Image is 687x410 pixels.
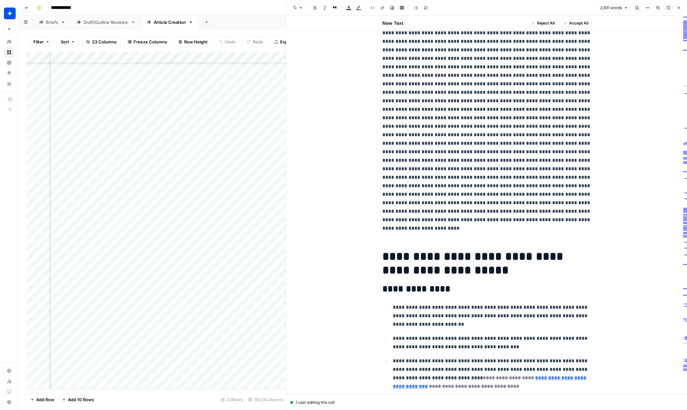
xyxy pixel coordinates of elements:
[246,394,286,405] div: 18/23 Columns
[270,37,308,47] button: Export CSV
[4,68,14,78] a: Opportunities
[280,39,303,45] span: Export CSV
[4,397,14,407] button: Help + Support
[56,37,79,47] button: Sort
[123,37,171,47] button: Freeze Columns
[4,37,14,47] a: Home
[382,20,403,26] h2: New Text
[61,39,69,45] span: Sort
[528,19,558,27] button: Reject All
[33,39,44,45] span: Filter
[71,16,141,29] a: Draft/Outline Reviews
[4,57,14,68] a: Insights
[174,37,212,47] button: Row Height
[33,16,71,29] a: Briefs
[537,20,555,26] span: Reject All
[253,39,263,45] span: Redo
[4,78,14,89] a: Your Data
[218,394,246,405] div: 22 Rows
[4,5,14,22] button: Workspace: Wiz
[4,366,14,376] a: Settings
[29,37,54,47] button: Filter
[154,19,186,25] div: Article Creation
[215,37,240,47] button: Undo
[58,394,98,405] button: Add 10 Rows
[46,19,58,25] div: Briefs
[4,376,14,386] a: Usage
[243,37,267,47] button: Redo
[560,19,591,27] button: Accept All
[4,47,14,57] a: Browse
[141,16,199,29] a: Article Creation
[68,396,94,403] span: Add 10 Rows
[134,39,167,45] span: Freeze Columns
[4,386,14,397] a: Learning Hub
[4,8,16,19] img: Wiz Logo
[26,394,58,405] button: Add Row
[225,39,236,45] span: Undo
[597,4,631,12] button: 2,931 words
[290,400,683,405] div: 1 user editing this cell
[92,39,117,45] span: 23 Columns
[569,20,588,26] span: Accept All
[600,5,622,11] span: 2,931 words
[184,39,208,45] span: Row Height
[82,37,121,47] button: 23 Columns
[36,396,54,403] span: Add Row
[84,19,128,25] div: Draft/Outline Reviews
